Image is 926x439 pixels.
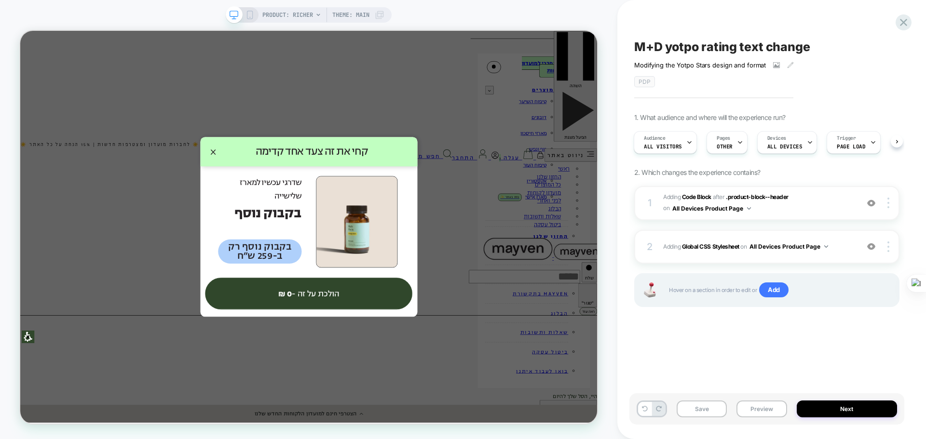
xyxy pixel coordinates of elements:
div: בקבוק נוסף [264,232,375,254]
button: All Devices Product Page [672,202,751,214]
img: Joystick [640,282,659,297]
div: בקבוק נוסף רק ב-259 ש״ח [264,278,375,310]
span: Audience [644,135,666,142]
span: Pages [717,135,730,142]
span: 2. Which changes the experience contains? [634,168,760,176]
span: Adding [663,240,854,253]
span: 1. What audience and where will the experience run? [634,113,785,121]
img: close [887,198,889,208]
button: All Devices Product Page [749,240,828,253]
b: Code Block [682,193,711,200]
span: PRODUCT: RICHER [262,7,313,23]
div: שדרגי עכשיו למארז שלישייה [264,194,375,230]
span: Modifying the Yotpo Stars design and format [634,61,766,69]
div: 2 [645,238,654,255]
span: Add [759,282,789,298]
span: pdp [634,76,655,87]
span: Hover on a section in order to edit or [669,282,889,298]
button: הולכת על זה -0 ₪ [246,329,523,372]
span: ALL DEVICES [767,143,802,150]
span: Devices [767,135,786,142]
span: M+D yotpo rating text change [634,40,810,54]
span: Page Load [837,143,865,150]
span: Theme: MAIN [332,7,369,23]
button: Save [677,400,727,417]
span: 0 ₪ [344,343,362,358]
button: Next [797,400,898,417]
span: All Visitors [644,143,682,150]
b: Global CSS Stylesheet [682,243,739,250]
span: OTHER [717,143,733,150]
img: down arrow [824,245,828,248]
img: down arrow [747,207,751,210]
span: Adding [663,193,711,200]
img: close [887,241,889,252]
span: .product-block--header [726,193,789,200]
span: on [740,241,747,252]
input: לפתיחה תפריט להתאמה אישית [2,399,19,416]
span: on [663,203,669,213]
span: AFTER [713,193,725,200]
span: קחי את זה צעד אחד קדימה [261,151,516,171]
img: crossed eye [867,242,875,251]
button: Preview [736,400,787,417]
img: crossed eye [867,199,875,207]
div: 1 [645,194,654,212]
span: Trigger [837,135,856,142]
